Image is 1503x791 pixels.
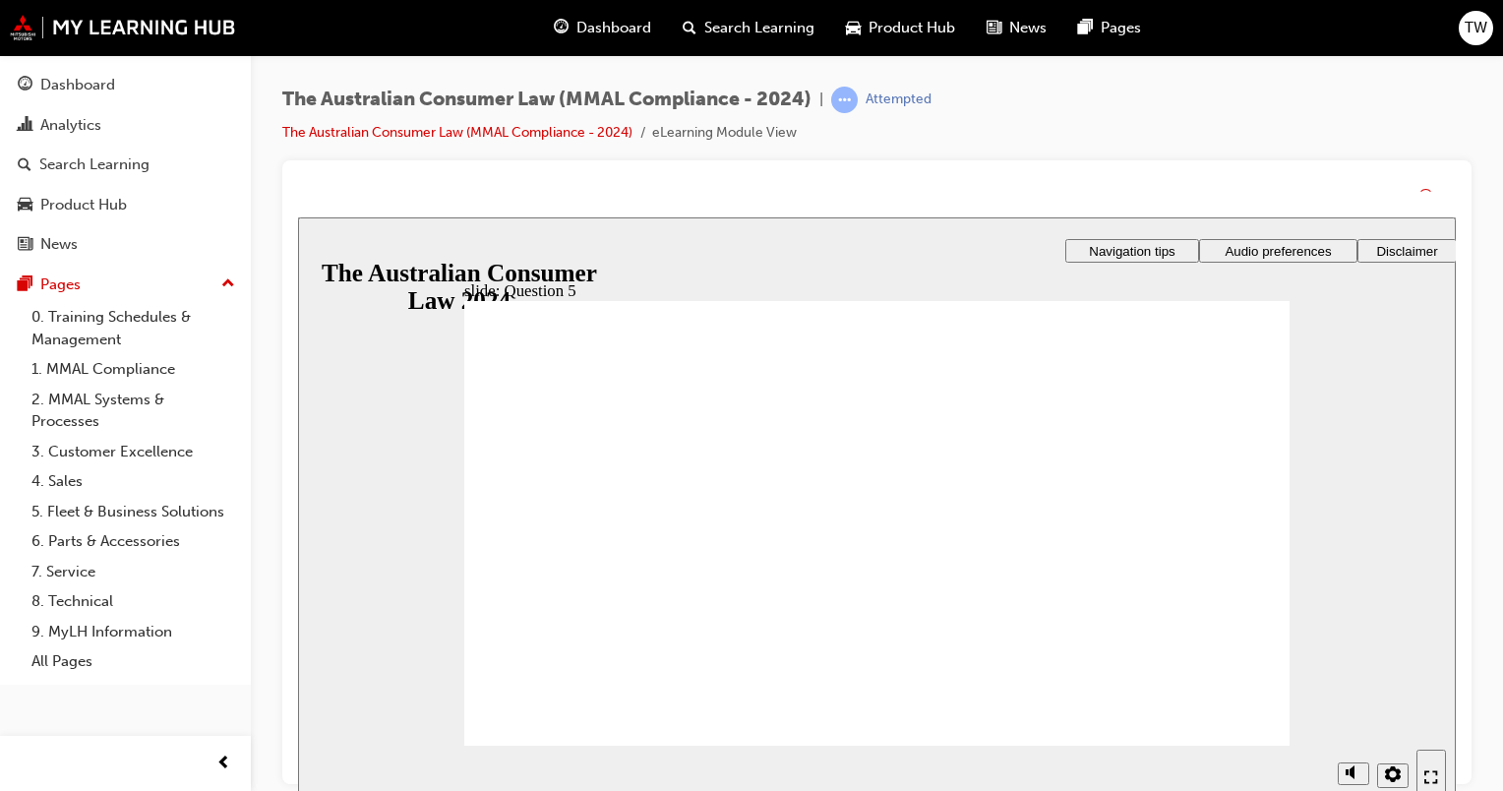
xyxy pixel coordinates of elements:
span: up-icon [221,272,235,297]
div: Product Hub [40,194,127,216]
a: guage-iconDashboard [538,8,667,48]
span: guage-icon [18,77,32,94]
button: Enter full-screen (Ctrl+Alt+F) [1118,532,1148,589]
span: Pages [1101,17,1141,39]
a: 4. Sales [24,466,243,497]
span: learningRecordVerb_ATTEMPT-icon [831,87,858,113]
span: | [819,89,823,111]
a: News [8,226,243,263]
a: pages-iconPages [1062,8,1157,48]
button: Audio preferences [901,22,1059,45]
span: pages-icon [18,276,32,294]
span: The Australian Consumer Law (MMAL Compliance - 2024) [282,89,812,111]
span: Search Learning [704,17,814,39]
a: 8. Technical [24,586,243,617]
a: 9. MyLH Information [24,617,243,647]
button: Settings [1079,546,1111,571]
span: TW [1465,17,1487,39]
button: Pages [8,267,243,303]
a: search-iconSearch Learning [667,8,830,48]
span: car-icon [18,197,32,214]
span: guage-icon [554,16,569,40]
label: Zoom to fit [1079,571,1118,629]
div: Attempted [866,91,932,109]
span: News [1009,17,1047,39]
a: 6. Parts & Accessories [24,526,243,557]
a: car-iconProduct Hub [830,8,971,48]
span: search-icon [18,156,31,174]
span: search-icon [683,16,696,40]
button: Navigation tips [767,22,901,45]
button: TW [1459,11,1493,45]
a: 5. Fleet & Business Solutions [24,497,243,527]
div: News [40,233,78,256]
span: Audio preferences [927,27,1033,41]
span: Disclaimer [1078,27,1139,41]
a: 0. Training Schedules & Management [24,302,243,354]
span: Product Hub [869,17,955,39]
img: mmal [10,15,236,40]
span: Navigation tips [791,27,876,41]
span: prev-icon [216,752,231,776]
button: Disclaimer [1059,22,1159,45]
a: 7. Service [24,557,243,587]
a: news-iconNews [971,8,1062,48]
nav: slide navigation [1118,528,1148,592]
span: news-icon [18,236,32,254]
a: Search Learning [8,147,243,183]
div: misc controls [1030,528,1109,592]
a: Analytics [8,107,243,144]
input: volume [1042,570,1169,585]
span: chart-icon [18,117,32,135]
a: 2. MMAL Systems & Processes [24,385,243,437]
button: Mute (Ctrl+Alt+M) [1040,545,1071,568]
div: Analytics [40,114,101,137]
span: news-icon [987,16,1001,40]
button: DashboardAnalyticsSearch LearningProduct HubNews [8,63,243,267]
a: The Australian Consumer Law (MMAL Compliance - 2024) [282,124,632,141]
a: 1. MMAL Compliance [24,354,243,385]
div: Pages [40,274,81,296]
li: eLearning Module View [652,122,797,145]
span: car-icon [846,16,861,40]
div: Search Learning [39,153,150,176]
a: Dashboard [8,67,243,103]
a: Product Hub [8,187,243,223]
a: All Pages [24,646,243,677]
div: Dashboard [40,74,115,96]
a: 3. Customer Excellence [24,437,243,467]
span: pages-icon [1078,16,1093,40]
span: Dashboard [576,17,651,39]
